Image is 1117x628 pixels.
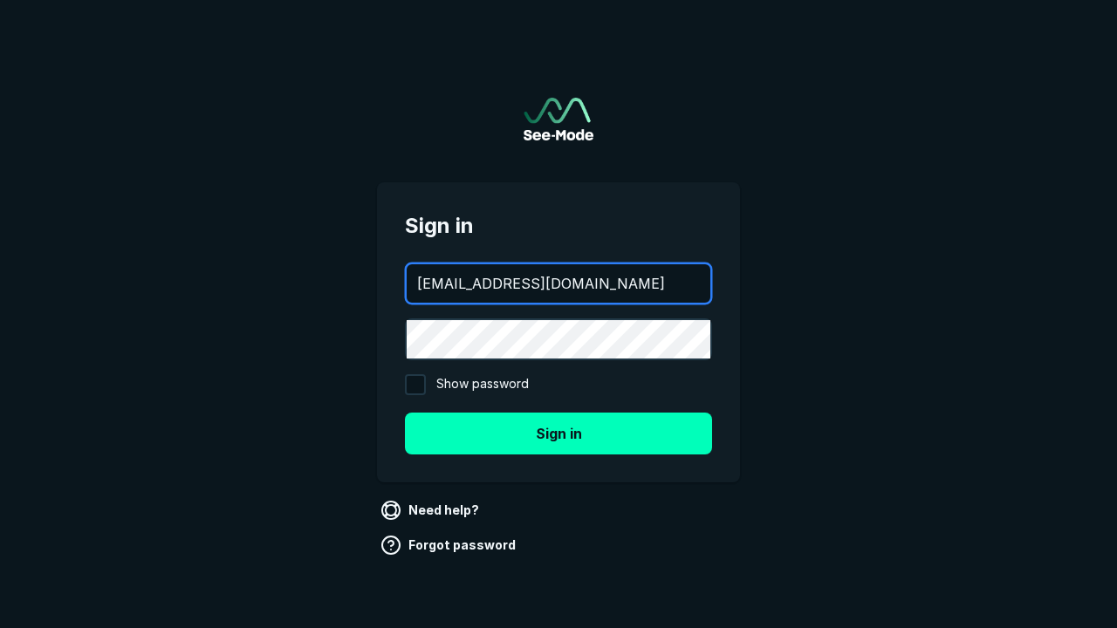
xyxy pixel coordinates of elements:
[405,210,712,242] span: Sign in
[377,531,523,559] a: Forgot password
[436,374,529,395] span: Show password
[524,98,593,140] a: Go to sign in
[524,98,593,140] img: See-Mode Logo
[405,413,712,454] button: Sign in
[407,264,710,303] input: your@email.com
[377,496,486,524] a: Need help?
